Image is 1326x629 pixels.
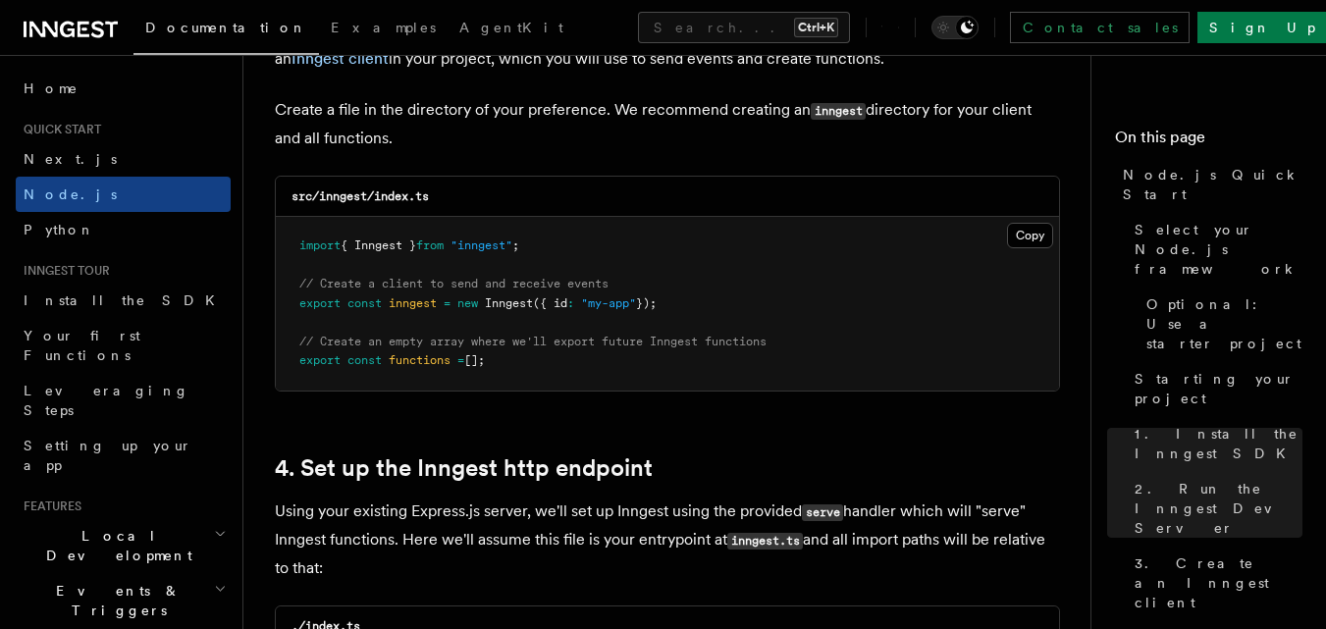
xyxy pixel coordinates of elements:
[24,328,140,363] span: Your first Functions
[275,96,1060,152] p: Create a file in the directory of your preference. We recommend creating an directory for your cl...
[24,438,192,473] span: Setting up your app
[1115,126,1302,157] h4: On this page
[16,428,231,483] a: Setting up your app
[299,353,341,367] span: export
[567,296,574,310] span: :
[1139,287,1302,361] a: Optional: Use a starter project
[24,222,95,237] span: Python
[1127,546,1302,620] a: 3. Create an Inngest client
[24,186,117,202] span: Node.js
[1135,424,1302,463] span: 1. Install the Inngest SDK
[636,296,657,310] span: });
[16,581,214,620] span: Events & Triggers
[727,533,803,550] code: inngest.ts
[16,318,231,373] a: Your first Functions
[1127,416,1302,471] a: 1. Install the Inngest SDK
[16,122,101,137] span: Quick start
[1115,157,1302,212] a: Node.js Quick Start
[16,141,231,177] a: Next.js
[457,296,478,310] span: new
[319,6,448,53] a: Examples
[389,353,451,367] span: functions
[389,296,437,310] span: inngest
[581,296,636,310] span: "my-app"
[464,353,485,367] span: [];
[1010,12,1190,43] a: Contact sales
[145,20,307,35] span: Documentation
[811,103,866,120] code: inngest
[444,296,451,310] span: =
[16,573,231,628] button: Events & Triggers
[24,383,189,418] span: Leveraging Steps
[416,238,444,252] span: from
[533,296,567,310] span: ({ id
[16,518,231,573] button: Local Development
[1123,165,1302,204] span: Node.js Quick Start
[451,238,512,252] span: "inngest"
[299,335,767,348] span: // Create an empty array where we'll export future Inngest functions
[1127,361,1302,416] a: Starting your project
[931,16,979,39] button: Toggle dark mode
[347,296,382,310] span: const
[459,20,563,35] span: AgentKit
[1007,223,1053,248] button: Copy
[512,238,519,252] span: ;
[1135,479,1302,538] span: 2. Run the Inngest Dev Server
[1135,553,1302,612] span: 3. Create an Inngest client
[292,189,429,203] code: src/inngest/index.ts
[299,296,341,310] span: export
[133,6,319,55] a: Documentation
[341,238,416,252] span: { Inngest }
[16,498,81,514] span: Features
[457,353,464,367] span: =
[299,277,609,290] span: // Create a client to send and receive events
[275,498,1060,582] p: Using your existing Express.js server, we'll set up Inngest using the provided handler which will...
[16,177,231,212] a: Node.js
[638,12,850,43] button: Search...Ctrl+K
[331,20,436,35] span: Examples
[16,212,231,247] a: Python
[1127,471,1302,546] a: 2. Run the Inngest Dev Server
[16,526,214,565] span: Local Development
[16,263,110,279] span: Inngest tour
[802,504,843,521] code: serve
[448,6,575,53] a: AgentKit
[24,292,227,308] span: Install the SDK
[24,151,117,167] span: Next.js
[292,49,389,68] a: Inngest client
[275,454,653,482] a: 4. Set up the Inngest http endpoint
[1135,369,1302,408] span: Starting your project
[16,373,231,428] a: Leveraging Steps
[16,71,231,106] a: Home
[16,283,231,318] a: Install the SDK
[1135,220,1302,279] span: Select your Node.js framework
[24,79,79,98] span: Home
[1146,294,1302,353] span: Optional: Use a starter project
[794,18,838,37] kbd: Ctrl+K
[347,353,382,367] span: const
[485,296,533,310] span: Inngest
[1127,212,1302,287] a: Select your Node.js framework
[299,238,341,252] span: import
